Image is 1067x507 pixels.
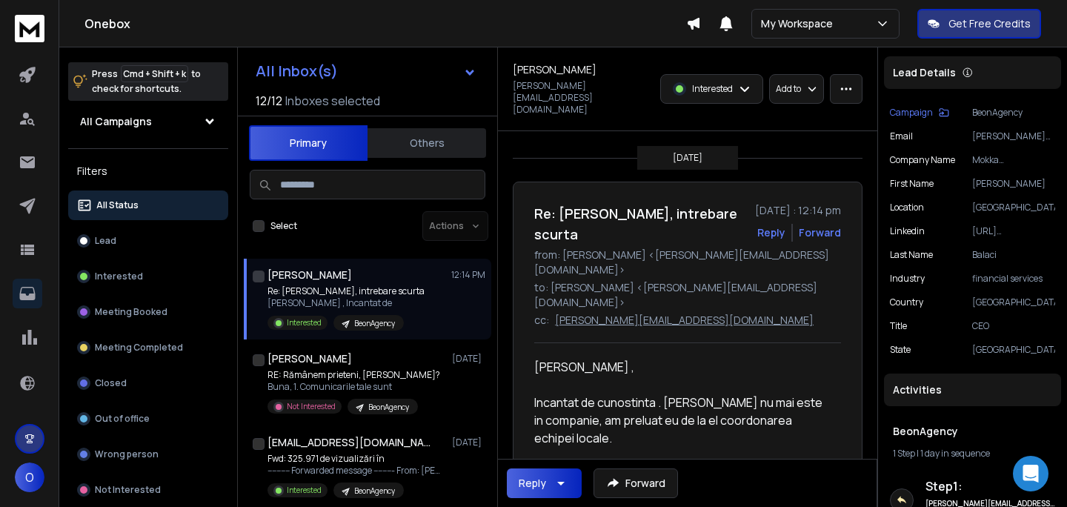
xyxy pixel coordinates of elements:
[68,107,228,136] button: All Campaigns
[80,114,152,129] h1: All Campaigns
[15,463,44,492] button: O
[972,225,1055,237] p: [URL][DOMAIN_NAME][PERSON_NAME]
[755,203,841,218] p: [DATE] : 12:14 pm
[15,15,44,42] img: logo
[972,107,1055,119] p: BeonAgency
[249,125,368,161] button: Primary
[267,435,431,450] h1: [EMAIL_ADDRESS][DOMAIN_NAME]
[893,424,1052,439] h1: BeonAgency
[890,344,911,356] p: State
[890,130,913,142] p: Email
[972,344,1055,356] p: [GEOGRAPHIC_DATA]
[95,306,167,318] p: Meeting Booked
[513,80,651,116] p: [PERSON_NAME][EMAIL_ADDRESS][DOMAIN_NAME]
[972,273,1055,285] p: financial services
[920,447,990,460] span: 1 day in sequence
[917,9,1041,39] button: Get Free Credits
[95,413,150,425] p: Out of office
[267,351,352,366] h1: [PERSON_NAME]
[95,235,116,247] p: Lead
[692,83,733,95] p: Interested
[776,83,801,95] p: Add to
[972,249,1055,261] p: Balaci
[893,447,915,460] span: 1 Step
[68,297,228,327] button: Meeting Booked
[890,154,955,166] p: Company Name
[890,296,923,308] p: Country
[267,268,352,282] h1: [PERSON_NAME]
[972,320,1055,332] p: CEO
[121,65,188,82] span: Cmd + Shift + k
[534,248,841,277] p: from: [PERSON_NAME] <[PERSON_NAME][EMAIL_ADDRESS][DOMAIN_NAME]>
[890,107,949,119] button: Campaign
[267,369,440,381] p: RE: Rămânem prieteni, [PERSON_NAME]?
[890,107,933,119] p: Campaign
[68,475,228,505] button: Not Interested
[95,271,143,282] p: Interested
[507,468,582,498] button: Reply
[948,16,1031,31] p: Get Free Credits
[972,154,1055,166] p: Mokka [GEOGRAPHIC_DATA]
[95,377,127,389] p: Closed
[799,225,841,240] div: Forward
[68,333,228,362] button: Meeting Completed
[267,297,425,309] p: [PERSON_NAME] , Incantat de
[673,152,702,164] p: [DATE]
[555,313,814,328] p: [PERSON_NAME][EMAIL_ADDRESS][DOMAIN_NAME]
[972,130,1055,142] p: [PERSON_NAME][EMAIL_ADDRESS][DOMAIN_NAME]
[972,296,1055,308] p: [GEOGRAPHIC_DATA]
[354,486,395,497] p: BeonAgency
[68,368,228,398] button: Closed
[890,249,933,261] p: Last Name
[368,402,409,413] p: BeonAgency
[893,65,956,80] p: Lead Details
[890,273,925,285] p: industry
[95,484,161,496] p: Not Interested
[890,320,907,332] p: title
[368,127,486,159] button: Others
[893,448,1052,460] div: |
[68,226,228,256] button: Lead
[96,199,139,211] p: All Status
[256,64,338,79] h1: All Inbox(s)
[925,477,1055,495] h6: Step 1 :
[68,161,228,182] h3: Filters
[95,342,183,354] p: Meeting Completed
[757,225,785,240] button: Reply
[890,178,934,190] p: First Name
[534,394,829,447] div: Incantat de cunostinta . [PERSON_NAME] nu mai este in companie, am preluat eu de la el coordonare...
[285,92,380,110] h3: Inboxes selected
[972,178,1055,190] p: [PERSON_NAME]
[761,16,839,31] p: My Workspace
[244,56,488,86] button: All Inbox(s)
[287,401,336,412] p: Not Interested
[354,318,395,329] p: BeonAgency
[1013,456,1048,491] div: Open Intercom Messenger
[68,404,228,434] button: Out of office
[287,485,322,496] p: Interested
[594,468,678,498] button: Forward
[287,317,322,328] p: Interested
[68,262,228,291] button: Interested
[890,202,924,213] p: location
[884,374,1061,406] div: Activities
[519,476,546,491] div: Reply
[451,269,485,281] p: 12:14 PM
[534,313,549,328] p: cc:
[267,381,440,393] p: Buna, 1. Comunicarile tale sunt
[890,225,925,237] p: linkedin
[68,190,228,220] button: All Status
[68,440,228,469] button: Wrong person
[267,453,445,465] p: Fwd: 325.971 de vizualizări în
[95,448,159,460] p: Wrong person
[84,15,686,33] h1: Onebox
[267,465,445,477] p: ---------- Forwarded message --------- From: [PERSON_NAME]
[270,220,297,232] label: Select
[452,353,485,365] p: [DATE]
[534,280,841,310] p: to: [PERSON_NAME] <[PERSON_NAME][EMAIL_ADDRESS][DOMAIN_NAME]>
[972,202,1055,213] p: [GEOGRAPHIC_DATA]
[256,92,282,110] span: 12 / 12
